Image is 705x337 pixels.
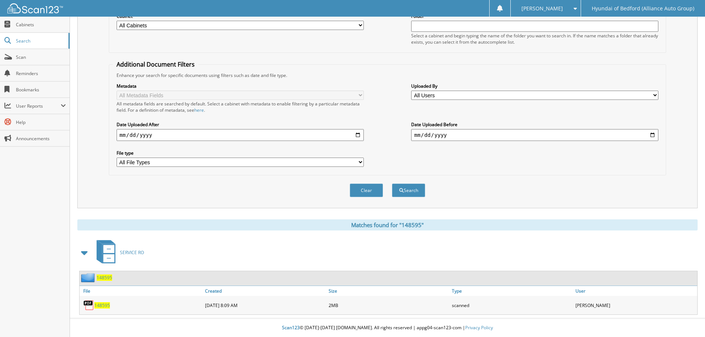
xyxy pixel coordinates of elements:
span: Scan123 [282,324,300,331]
a: User [574,286,697,296]
span: Scan [16,54,66,60]
label: Uploaded By [411,83,658,89]
a: here [194,107,204,113]
button: Search [392,183,425,197]
a: SERVICE RO [92,238,144,267]
iframe: Chat Widget [668,301,705,337]
label: Date Uploaded Before [411,121,658,128]
div: [PERSON_NAME] [574,298,697,313]
div: 2MB [327,298,450,313]
a: 148595 [94,302,110,309]
div: scanned [450,298,574,313]
span: [PERSON_NAME] [521,6,563,11]
div: [DATE] 8:09 AM [203,298,327,313]
span: Reminders [16,70,66,77]
button: Clear [350,183,383,197]
a: File [80,286,203,296]
input: start [117,129,364,141]
a: 148595 [97,274,112,281]
a: Created [203,286,327,296]
span: Help [16,119,66,125]
div: © [DATE]-[DATE] [DOMAIN_NAME]. All rights reserved | appg04-scan123-com | [70,319,705,337]
img: PDF.png [83,300,94,311]
span: Announcements [16,135,66,142]
a: Type [450,286,574,296]
a: Privacy Policy [465,324,493,331]
span: SERVICE RO [120,249,144,256]
label: File type [117,150,364,156]
a: Size [327,286,450,296]
input: end [411,129,658,141]
div: Select a cabinet and begin typing the name of the folder you want to search in. If the name match... [411,33,658,45]
div: All metadata fields are searched by default. Select a cabinet with metadata to enable filtering b... [117,101,364,113]
span: User Reports [16,103,61,109]
label: Date Uploaded After [117,121,364,128]
span: Bookmarks [16,87,66,93]
div: Enhance your search for specific documents using filters such as date and file type. [113,72,662,78]
legend: Additional Document Filters [113,60,198,68]
img: folder2.png [81,273,97,282]
img: scan123-logo-white.svg [7,3,63,13]
span: Search [16,38,65,44]
span: Cabinets [16,21,66,28]
div: Matches found for "148595" [77,219,698,230]
span: Hyundai of Bedford (Alliance Auto Group) [592,6,694,11]
label: Metadata [117,83,364,89]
